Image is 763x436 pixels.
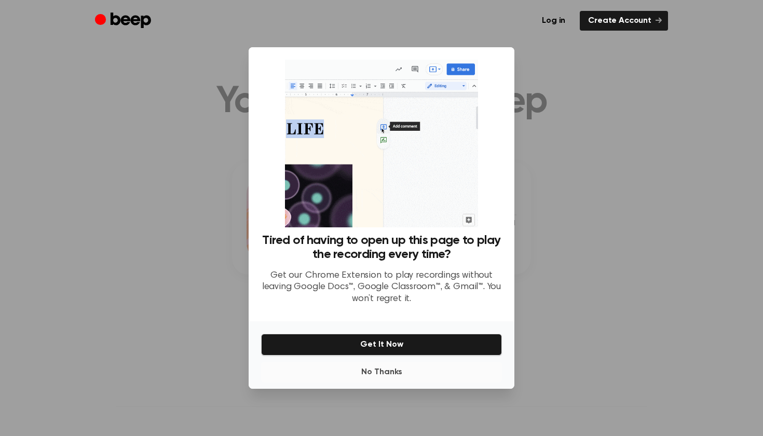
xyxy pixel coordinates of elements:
h3: Tired of having to open up this page to play the recording every time? [261,234,502,262]
img: Beep extension in action [285,60,478,227]
a: Log in [534,11,574,31]
button: Get It Now [261,334,502,356]
button: No Thanks [261,362,502,383]
a: Beep [95,11,154,31]
a: Create Account [580,11,668,31]
p: Get our Chrome Extension to play recordings without leaving Google Docs™, Google Classroom™, & Gm... [261,270,502,305]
